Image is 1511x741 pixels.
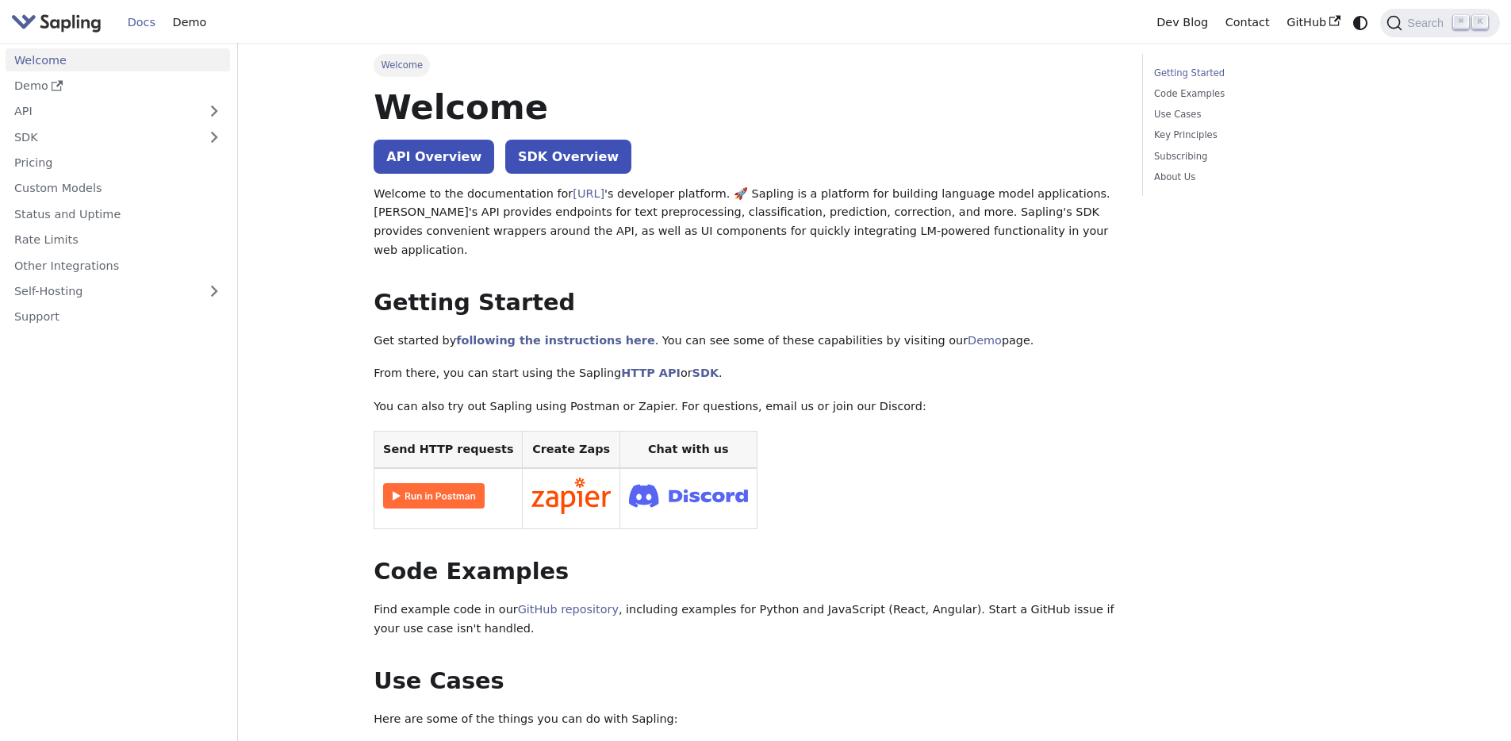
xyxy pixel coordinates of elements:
[1278,10,1348,35] a: GitHub
[1154,170,1369,185] a: About Us
[573,187,604,200] a: [URL]
[1154,128,1369,143] a: Key Principles
[1154,107,1369,122] a: Use Cases
[1472,15,1488,29] kbd: K
[374,289,1119,317] h2: Getting Started
[6,228,230,251] a: Rate Limits
[383,483,485,509] img: Run in Postman
[6,202,230,225] a: Status and Uptime
[374,667,1119,696] h2: Use Cases
[1154,149,1369,164] a: Subscribing
[6,305,230,328] a: Support
[374,54,430,76] span: Welcome
[1380,9,1499,37] button: Search (Command+K)
[523,431,620,468] th: Create Zaps
[374,54,1119,76] nav: Breadcrumbs
[1349,11,1372,34] button: Switch between dark and light mode (currently system mode)
[164,10,215,35] a: Demo
[968,334,1002,347] a: Demo
[619,431,757,468] th: Chat with us
[456,334,654,347] a: following the instructions here
[692,367,719,379] a: SDK
[11,11,107,34] a: Sapling.ai
[629,479,748,512] img: Join Discord
[119,10,164,35] a: Docs
[6,125,198,148] a: SDK
[1402,17,1453,29] span: Search
[374,185,1119,260] p: Welcome to the documentation for 's developer platform. 🚀 Sapling is a platform for building lang...
[1154,86,1369,102] a: Code Examples
[6,152,230,175] a: Pricing
[198,125,230,148] button: Expand sidebar category 'SDK'
[374,364,1119,383] p: From there, you can start using the Sapling or .
[6,280,230,303] a: Self-Hosting
[1453,15,1469,29] kbd: ⌘
[374,601,1119,639] p: Find example code in our , including examples for Python and JavaScript (React, Angular). Start a...
[374,140,494,174] a: API Overview
[374,86,1119,129] h1: Welcome
[374,431,523,468] th: Send HTTP requests
[1154,66,1369,81] a: Getting Started
[1148,10,1216,35] a: Dev Blog
[505,140,631,174] a: SDK Overview
[374,710,1119,729] p: Here are some of the things you can do with Sapling:
[6,48,230,71] a: Welcome
[6,177,230,200] a: Custom Models
[374,558,1119,586] h2: Code Examples
[6,100,198,123] a: API
[518,603,619,616] a: GitHub repository
[198,100,230,123] button: Expand sidebar category 'API'
[6,75,230,98] a: Demo
[374,397,1119,417] p: You can also try out Sapling using Postman or Zapier. For questions, email us or join our Discord:
[1217,10,1279,35] a: Contact
[374,332,1119,351] p: Get started by . You can see some of these capabilities by visiting our page.
[531,478,611,514] img: Connect in Zapier
[6,254,230,277] a: Other Integrations
[621,367,681,379] a: HTTP API
[11,11,102,34] img: Sapling.ai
